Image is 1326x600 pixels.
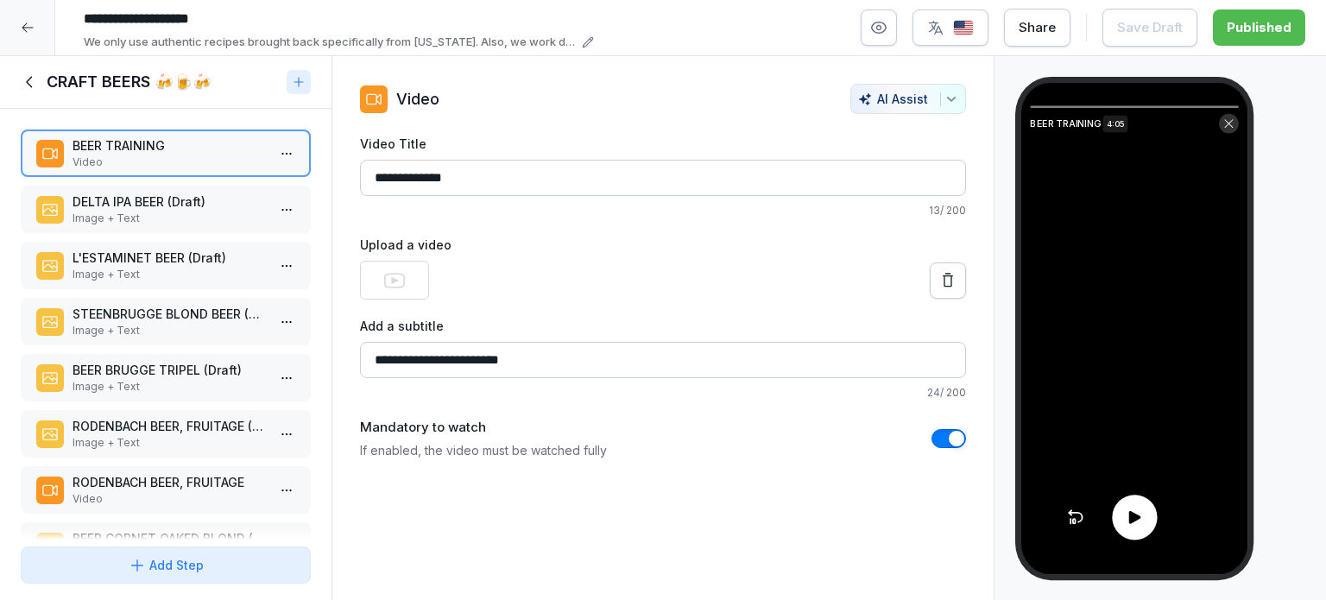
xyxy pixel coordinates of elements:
p: We only use authentic recipes brought back specifically from [US_STATE]. Also, we work daily with... [84,34,577,51]
p: Video [396,87,439,111]
div: BEER CORNET OAKED BLOND (Bottle)Image + Text [21,522,311,570]
p: BEER BRUGGE TRIPEL (Draft) [73,361,266,379]
label: Video Title [360,135,966,153]
span: 4:05 [1103,116,1128,132]
label: Add a subtitle [360,317,966,335]
p: Video [73,155,266,170]
h1: CRAFT BEERS 🍻🍺🍻 [47,72,212,92]
p: RODENBACH BEER, FRUITAGE (Bottle) [73,417,266,435]
button: Published [1213,9,1305,46]
p: Video [73,491,266,507]
p: DELTA IPA BEER (Draft) [73,193,266,211]
p: RODENBACH BEER, FRUITAGE [73,473,266,491]
p: Image + Text [73,379,266,395]
label: Mandatory to watch [360,418,607,438]
label: Upload a video [360,236,966,254]
p: 24 / 200 [360,385,966,401]
div: L'ESTAMINET BEER (Draft)Image + Text [21,242,311,289]
p: 13 / 200 [360,203,966,218]
p: Image + Text [73,323,266,338]
p: If enabled, the video must be watched fully [360,441,607,459]
button: Share [1004,9,1070,47]
div: Save Draft [1117,18,1183,37]
div: AI Assist [858,92,958,106]
p: BEER TRAINING [1030,116,1127,130]
button: AI Assist [850,84,966,114]
div: BEER TRAININGVideo [21,129,311,177]
p: Image + Text [73,267,266,282]
p: STEENBRUGGE BLOND BEER (Draft) [73,305,266,323]
p: L'ESTAMINET BEER (Draft) [73,249,266,267]
button: Add Step [21,546,311,584]
button: Save Draft [1102,9,1197,47]
p: BEER TRAINING [73,136,266,155]
div: Share [1019,18,1056,37]
div: STEENBRUGGE BLOND BEER (Draft)Image + Text [21,298,311,345]
p: Image + Text [73,211,266,226]
img: us.svg [953,20,974,36]
div: RODENBACH BEER, FRUITAGE (Bottle)Image + Text [21,410,311,458]
div: BEER BRUGGE TRIPEL (Draft)Image + Text [21,354,311,401]
div: Add Step [129,556,204,574]
div: DELTA IPA BEER (Draft)Image + Text [21,186,311,233]
p: Image + Text [73,435,266,451]
div: Published [1227,18,1291,37]
div: RODENBACH BEER, FRUITAGEVideo [21,466,311,514]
